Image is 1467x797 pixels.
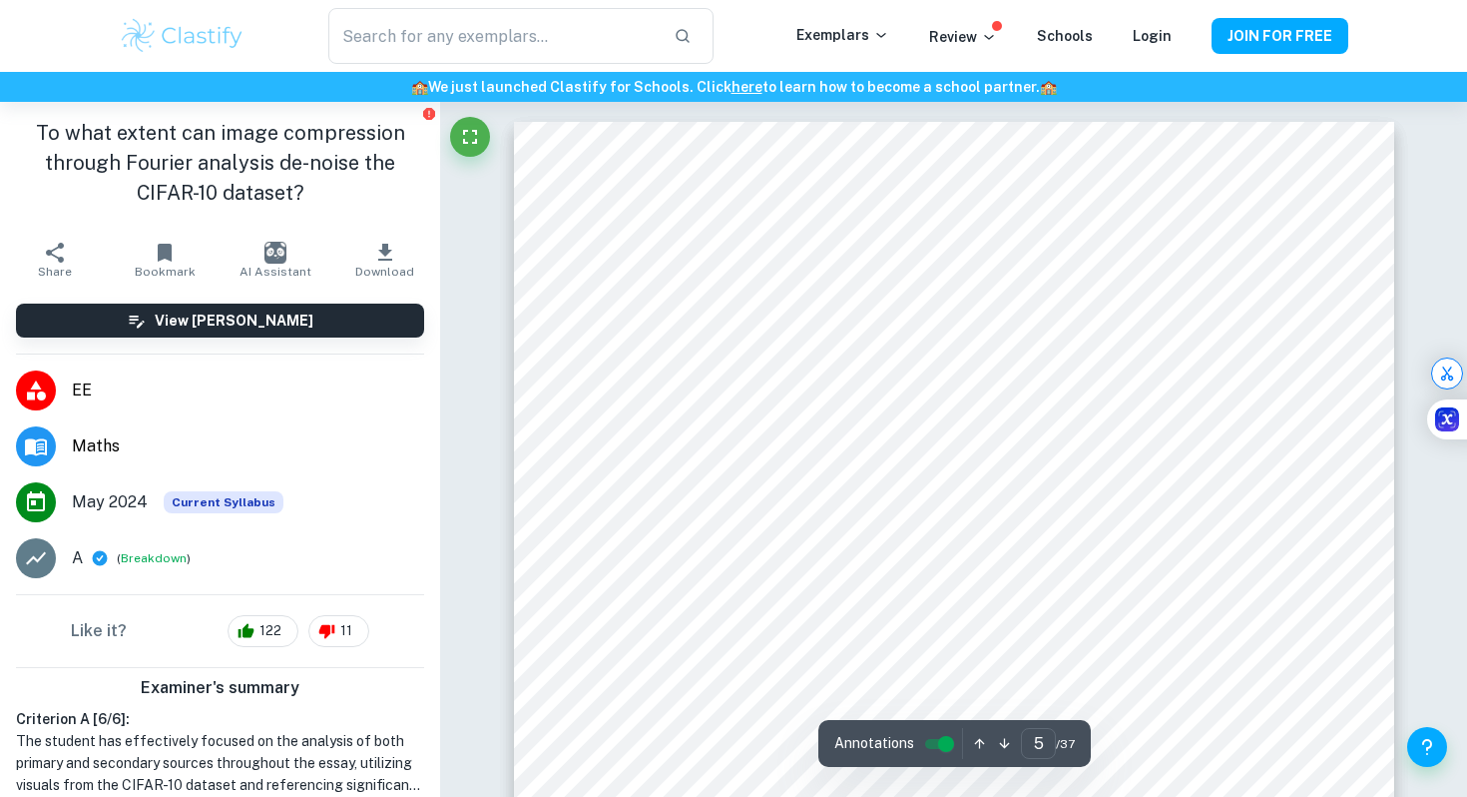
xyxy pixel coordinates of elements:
[164,491,283,513] div: This exemplar is based on the current syllabus. Feel free to refer to it for inspiration/ideas wh...
[1040,79,1057,95] span: 🏫
[117,549,191,568] span: ( )
[164,491,283,513] span: Current Syllabus
[119,16,245,56] img: Clastify logo
[4,76,1463,98] h6: We just launched Clastify for Schools. Click to learn how to become a school partner.
[1212,18,1348,54] button: JOIN FOR FREE
[155,310,313,332] h6: View [PERSON_NAME]
[1056,735,1075,753] span: / 37
[16,708,424,730] h6: Criterion A [ 6 / 6 ]:
[221,232,330,288] button: AI Assistant
[121,549,187,567] button: Breakdown
[1407,727,1447,767] button: Help and Feedback
[16,304,424,338] button: View [PERSON_NAME]
[1037,28,1093,44] a: Schools
[72,434,424,458] span: Maths
[732,79,762,95] a: here
[71,619,127,643] h6: Like it?
[929,26,997,48] p: Review
[72,546,83,570] p: A
[328,8,658,64] input: Search for any exemplars...
[450,117,490,157] button: Fullscreen
[834,733,914,754] span: Annotations
[16,118,424,208] h1: To what extent can image compression through Fourier analysis de-noise the CIFAR-10 dataset?
[329,621,363,641] span: 11
[421,106,436,121] button: Report issue
[8,676,432,700] h6: Examiner's summary
[38,265,72,279] span: Share
[72,379,424,402] span: EE
[355,265,414,279] span: Download
[264,242,286,264] img: AI Assistant
[1133,28,1172,44] a: Login
[330,232,440,288] button: Download
[228,615,298,647] div: 122
[240,265,311,279] span: AI Assistant
[411,79,428,95] span: 🏫
[72,490,148,514] span: May 2024
[16,730,424,796] h1: The student has effectively focused on the analysis of both primary and secondary sources through...
[248,621,292,641] span: 122
[135,265,196,279] span: Bookmark
[110,232,220,288] button: Bookmark
[796,24,889,46] p: Exemplars
[308,615,369,647] div: 11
